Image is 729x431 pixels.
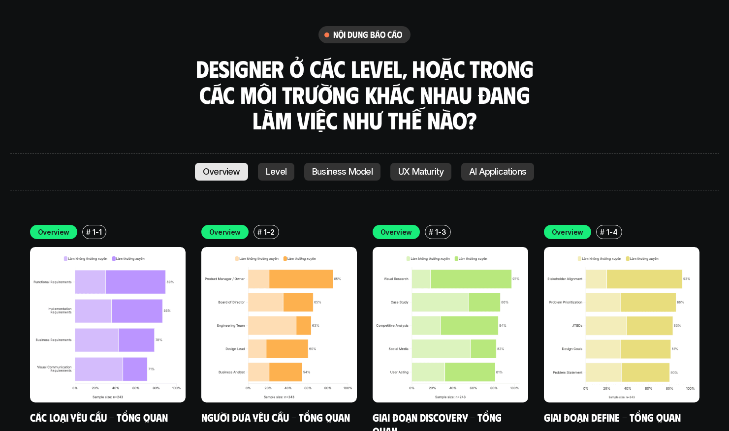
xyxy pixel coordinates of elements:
h6: nội dung báo cáo [333,29,403,40]
h3: Designer ở các level, hoặc trong các môi trường khác nhau đang làm việc như thế nào? [192,56,537,133]
a: Người đưa yêu cầu - Tổng quan [201,410,350,424]
a: Các loại yêu cầu - Tổng quan [30,410,168,424]
p: UX Maturity [398,167,444,177]
p: AI Applications [469,167,526,177]
h6: # [86,228,91,236]
p: Overview [38,227,70,237]
a: UX Maturity [390,163,451,181]
p: Overview [552,227,584,237]
p: Overview [380,227,412,237]
a: Level [258,163,294,181]
h6: # [257,228,262,236]
p: 1-1 [93,227,101,237]
p: 1-2 [264,227,274,237]
p: Business Model [312,167,373,177]
a: Business Model [304,163,380,181]
p: Overview [203,167,240,177]
a: AI Applications [461,163,534,181]
a: Overview [195,163,248,181]
p: Level [266,167,286,177]
h6: # [429,228,433,236]
p: 1-4 [606,227,617,237]
p: Overview [209,227,241,237]
a: Giai đoạn Define - Tổng quan [544,410,681,424]
p: 1-3 [435,227,446,237]
h6: # [600,228,604,236]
